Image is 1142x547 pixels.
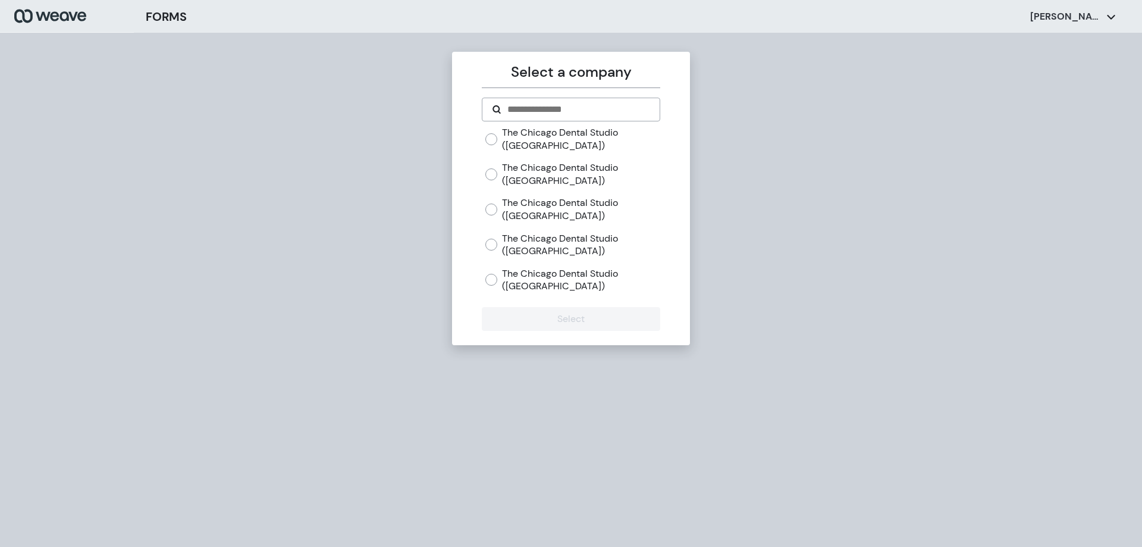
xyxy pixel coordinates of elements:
label: The Chicago Dental Studio ([GEOGRAPHIC_DATA]) [502,232,660,258]
label: The Chicago Dental Studio ([GEOGRAPHIC_DATA]) [502,126,660,152]
p: Select a company [482,61,660,83]
label: The Chicago Dental Studio ([GEOGRAPHIC_DATA]) [502,267,660,293]
p: [PERSON_NAME] [1030,10,1102,23]
button: Select [482,307,660,331]
h3: FORMS [146,8,187,26]
label: The Chicago Dental Studio ([GEOGRAPHIC_DATA]) [502,196,660,222]
label: The Chicago Dental Studio ([GEOGRAPHIC_DATA]) [502,161,660,187]
input: Search [506,102,650,117]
